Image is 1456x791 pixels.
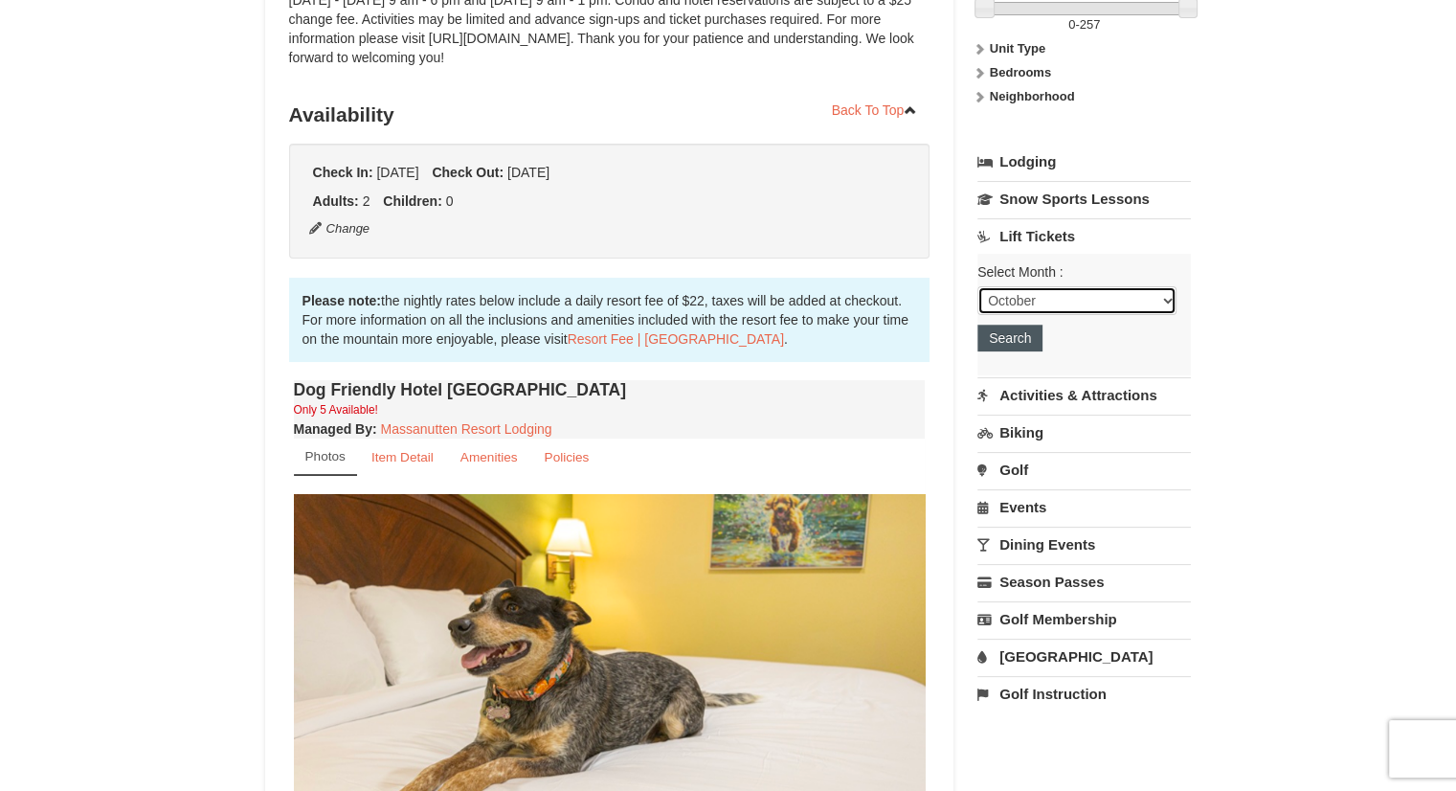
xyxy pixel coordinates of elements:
span: Managed By [294,421,372,437]
a: Item Detail [359,439,446,476]
a: Snow Sports Lessons [977,181,1191,216]
small: Only 5 Available! [294,403,378,417]
a: Lodging [977,145,1191,179]
span: [DATE] [507,165,549,180]
span: 0 [446,193,454,209]
a: Golf Membership [977,601,1191,637]
a: Amenities [448,439,530,476]
small: Photos [305,449,346,463]
button: Change [308,218,371,239]
strong: Unit Type [990,41,1045,56]
strong: Adults: [313,193,359,209]
a: Dining Events [977,527,1191,562]
a: Golf Instruction [977,676,1191,712]
label: - [977,15,1191,34]
a: Resort Fee | [GEOGRAPHIC_DATA] [568,331,784,347]
label: Select Month : [977,262,1176,282]
a: Activities & Attractions [977,377,1191,413]
a: Photos [294,439,357,476]
h3: Availability [289,96,930,134]
strong: Bedrooms [990,65,1051,79]
a: [GEOGRAPHIC_DATA] [977,639,1191,674]
a: Policies [531,439,601,476]
strong: Children: [383,193,441,209]
a: Massanutten Resort Lodging [381,421,552,437]
strong: : [294,421,377,437]
span: [DATE] [376,165,418,180]
strong: Neighborhood [990,89,1075,103]
strong: Check Out: [432,165,504,180]
a: Biking [977,415,1191,450]
span: 257 [1080,17,1101,32]
button: Search [977,325,1042,351]
small: Amenities [460,450,518,464]
small: Item Detail [371,450,434,464]
a: Back To Top [819,96,930,124]
div: the nightly rates below include a daily resort fee of $22, taxes will be added at checkout. For m... [289,278,930,362]
a: Lift Tickets [977,218,1191,254]
strong: Check In: [313,165,373,180]
a: Events [977,489,1191,525]
span: 2 [363,193,370,209]
h4: Dog Friendly Hotel [GEOGRAPHIC_DATA] [294,380,926,399]
span: 0 [1068,17,1075,32]
a: Golf [977,452,1191,487]
strong: Please note: [302,293,381,308]
small: Policies [544,450,589,464]
a: Season Passes [977,564,1191,599]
